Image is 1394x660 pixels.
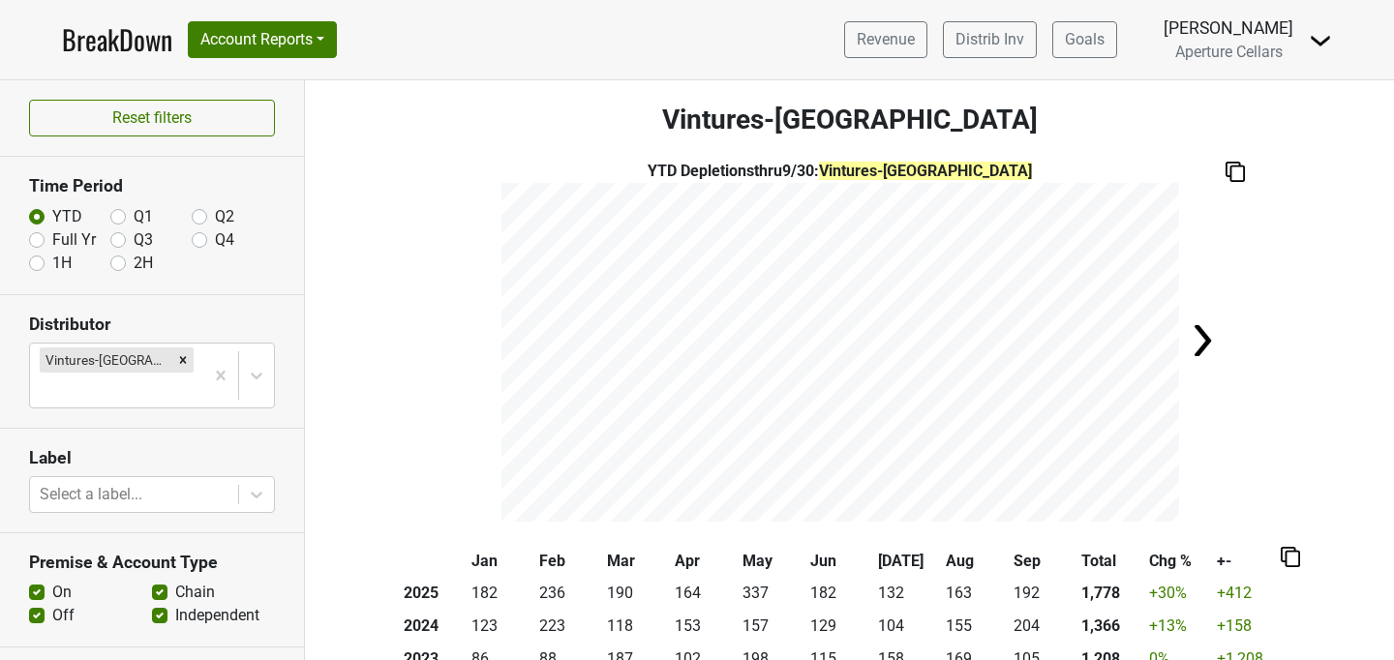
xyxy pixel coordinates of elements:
[739,545,806,578] th: May
[1010,545,1077,578] th: Sep
[52,581,72,604] label: On
[1175,43,1283,61] span: Aperture Cellars
[1226,162,1245,182] img: Copy to clipboard
[1145,610,1213,643] td: +13 %
[671,545,739,578] th: Apr
[739,610,806,643] td: 157
[468,545,535,578] th: Jan
[671,578,739,611] td: 164
[535,545,603,578] th: Feb
[175,604,259,627] label: Independent
[739,578,806,611] td: 337
[1213,610,1281,643] td: +158
[29,176,275,196] h3: Time Period
[671,610,739,643] td: 153
[62,19,172,60] a: BreakDown
[535,578,603,611] td: 236
[1077,578,1145,611] th: 1,778
[942,545,1010,578] th: Aug
[874,578,942,611] td: 132
[1309,29,1332,52] img: Dropdown Menu
[215,205,234,228] label: Q2
[52,604,75,627] label: Off
[1213,545,1281,578] th: +-
[874,545,942,578] th: [DATE]
[874,610,942,643] td: 104
[52,205,82,228] label: YTD
[806,545,874,578] th: Jun
[40,347,172,373] div: Vintures-[GEOGRAPHIC_DATA]
[134,205,153,228] label: Q1
[52,228,96,252] label: Full Yr
[1010,578,1077,611] td: 192
[603,545,671,578] th: Mar
[29,448,275,468] h3: Label
[1077,610,1145,643] th: 1,366
[1077,545,1145,578] th: Total
[29,553,275,573] h3: Premise & Account Type
[1145,578,1213,611] td: +30 %
[603,578,671,611] td: 190
[188,21,337,58] button: Account Reports
[942,578,1010,611] td: 163
[806,610,874,643] td: 129
[603,610,671,643] td: 118
[468,578,535,611] td: 182
[942,610,1010,643] td: 155
[172,347,194,373] div: Remove Vintures-TX
[1281,547,1300,567] img: Copy to clipboard
[1164,15,1293,41] div: [PERSON_NAME]
[1213,578,1281,611] td: +412
[134,228,153,252] label: Q3
[175,581,215,604] label: Chain
[1183,321,1222,360] img: Arrow right
[29,100,275,136] button: Reset filters
[468,610,535,643] td: 123
[52,252,72,275] label: 1H
[806,578,874,611] td: 182
[844,21,927,58] a: Revenue
[400,610,468,643] th: 2024
[819,162,1032,180] span: Vintures-[GEOGRAPHIC_DATA]
[1010,610,1077,643] td: 204
[1145,545,1213,578] th: Chg %
[943,21,1037,58] a: Distrib Inv
[1052,21,1117,58] a: Goals
[501,160,1179,183] div: YTD Depletions thru 9/30 :
[134,252,153,275] label: 2H
[400,578,468,611] th: 2025
[535,610,603,643] td: 223
[305,104,1394,136] h3: Vintures-[GEOGRAPHIC_DATA]
[29,315,275,335] h3: Distributor
[215,228,234,252] label: Q4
